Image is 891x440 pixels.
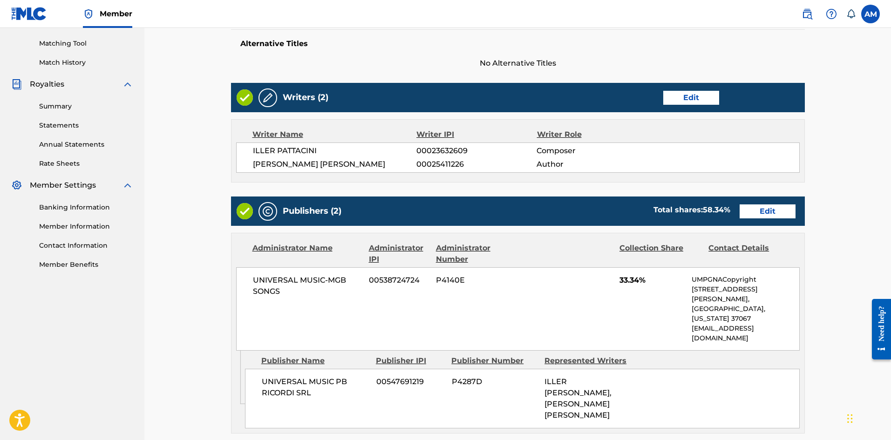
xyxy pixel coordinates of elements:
[376,355,444,366] div: Publisher IPI
[537,129,646,140] div: Writer Role
[39,102,133,111] a: Summary
[283,92,328,103] h5: Writers (2)
[39,39,133,48] a: Matching Tool
[376,376,445,387] span: 00547691219
[703,205,730,214] span: 58.34 %
[826,8,837,20] img: help
[237,89,253,106] img: Valid
[692,324,799,343] p: [EMAIL_ADDRESS][DOMAIN_NAME]
[11,180,22,191] img: Member Settings
[708,243,790,265] div: Contact Details
[100,8,132,19] span: Member
[262,206,273,217] img: Publishers
[83,8,94,20] img: Top Rightsholder
[416,159,537,170] span: 00025411226
[865,292,891,367] iframe: Resource Center
[544,355,631,366] div: Represented Writers
[802,8,813,20] img: search
[451,355,537,366] div: Publisher Number
[537,145,646,156] span: Composer
[436,275,518,286] span: P4140E
[436,243,518,265] div: Administrator Number
[30,79,64,90] span: Royalties
[847,405,853,433] div: Drag
[39,140,133,149] a: Annual Statements
[122,180,133,191] img: expand
[39,222,133,231] a: Member Information
[231,58,805,69] span: No Alternative Titles
[253,159,417,170] span: [PERSON_NAME] [PERSON_NAME]
[740,204,796,218] a: Edit
[798,5,816,23] a: Public Search
[240,39,796,48] h5: Alternative Titles
[537,159,646,170] span: Author
[39,121,133,130] a: Statements
[30,180,96,191] span: Member Settings
[262,92,273,103] img: Writers
[237,203,253,219] img: Valid
[692,275,799,284] p: UMPGNACopyright
[619,275,685,286] span: 33.34%
[619,243,701,265] div: Collection Share
[846,9,856,19] div: Notifications
[39,159,133,169] a: Rate Sheets
[39,241,133,250] a: Contact Information
[663,91,719,105] a: Edit
[39,260,133,270] a: Member Benefits
[822,5,841,23] div: Help
[544,377,612,420] span: ILLER [PERSON_NAME], [PERSON_NAME] [PERSON_NAME]
[692,284,799,304] p: [STREET_ADDRESS][PERSON_NAME],
[11,79,22,90] img: Royalties
[416,145,537,156] span: 00023632609
[39,58,133,68] a: Match History
[369,275,429,286] span: 00538724724
[416,129,537,140] div: Writer IPI
[39,203,133,212] a: Banking Information
[253,145,417,156] span: ILLER PATTACINI
[844,395,891,440] iframe: Chat Widget
[122,79,133,90] img: expand
[452,376,538,387] span: P4287D
[261,355,369,366] div: Publisher Name
[653,204,730,216] div: Total shares:
[369,243,429,265] div: Administrator IPI
[262,376,369,399] span: UNIVERSAL MUSIC PB RICORDI SRL
[252,243,362,265] div: Administrator Name
[252,129,417,140] div: Writer Name
[861,5,880,23] div: User Menu
[692,304,799,324] p: [GEOGRAPHIC_DATA], [US_STATE] 37067
[283,206,341,217] h5: Publishers (2)
[11,7,47,20] img: MLC Logo
[253,275,362,297] span: UNIVERSAL MUSIC-MGB SONGS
